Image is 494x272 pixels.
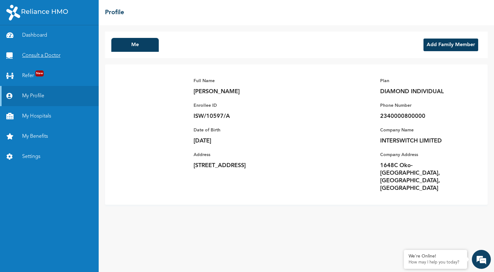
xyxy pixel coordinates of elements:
[3,225,62,230] span: Conversation
[104,3,119,18] div: Minimize live chat window
[380,151,469,159] p: Company Address
[380,88,469,95] p: DIAMOND INDIVIDUAL
[380,162,469,192] p: 1648C Oko-[GEOGRAPHIC_DATA], [GEOGRAPHIC_DATA], [GEOGRAPHIC_DATA]
[194,102,282,109] p: Enrollee ID
[194,151,282,159] p: Address
[6,5,68,21] img: RelianceHMO's Logo
[380,137,469,145] p: INTERSWITCH LIMITED
[62,214,121,234] div: FAQs
[380,126,469,134] p: Company Name
[194,137,282,145] p: [DATE]
[423,39,478,51] button: Add Family Member
[111,38,159,52] button: Me
[105,8,124,17] h2: Profile
[380,77,469,85] p: Plan
[194,126,282,134] p: Date of Birth
[37,89,87,153] span: We're online!
[409,254,462,259] div: We're Online!
[33,35,106,44] div: Chat with us now
[194,112,282,120] p: ISW/10597/A
[409,260,462,265] p: How may I help you today?
[3,192,120,214] textarea: Type your message and hit 'Enter'
[35,70,44,76] span: New
[380,112,469,120] p: 2340000800000
[194,162,282,169] p: [STREET_ADDRESS]
[194,88,282,95] p: [PERSON_NAME]
[194,77,282,85] p: Full Name
[12,32,26,47] img: d_794563401_company_1708531726252_794563401
[111,71,187,147] img: Enrollee
[380,102,469,109] p: Phone Number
